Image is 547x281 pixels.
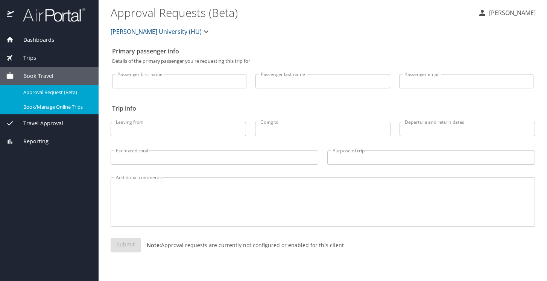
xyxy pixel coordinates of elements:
span: Travel Approval [14,119,63,128]
img: icon-airportal.png [7,8,15,22]
img: airportal-logo.png [15,8,85,22]
h2: Trip info [112,102,533,114]
span: Book Travel [14,72,53,80]
span: Trips [14,54,36,62]
button: [PERSON_NAME] University (HU) [108,24,214,39]
button: [PERSON_NAME] [475,6,539,20]
p: [PERSON_NAME] [487,8,536,17]
span: Approval Request (Beta) [23,89,90,96]
p: Details of the primary passenger you're requesting this trip for [112,59,533,64]
span: [PERSON_NAME] University (HU) [111,26,202,37]
span: Reporting [14,137,49,146]
span: Book/Manage Online Trips [23,103,90,111]
p: Approval requests are currently not configured or enabled for this client [141,241,344,249]
h2: Primary passenger info [112,45,533,57]
span: Dashboards [14,36,54,44]
h1: Approval Requests (Beta) [111,1,472,24]
strong: Note: [147,242,161,249]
